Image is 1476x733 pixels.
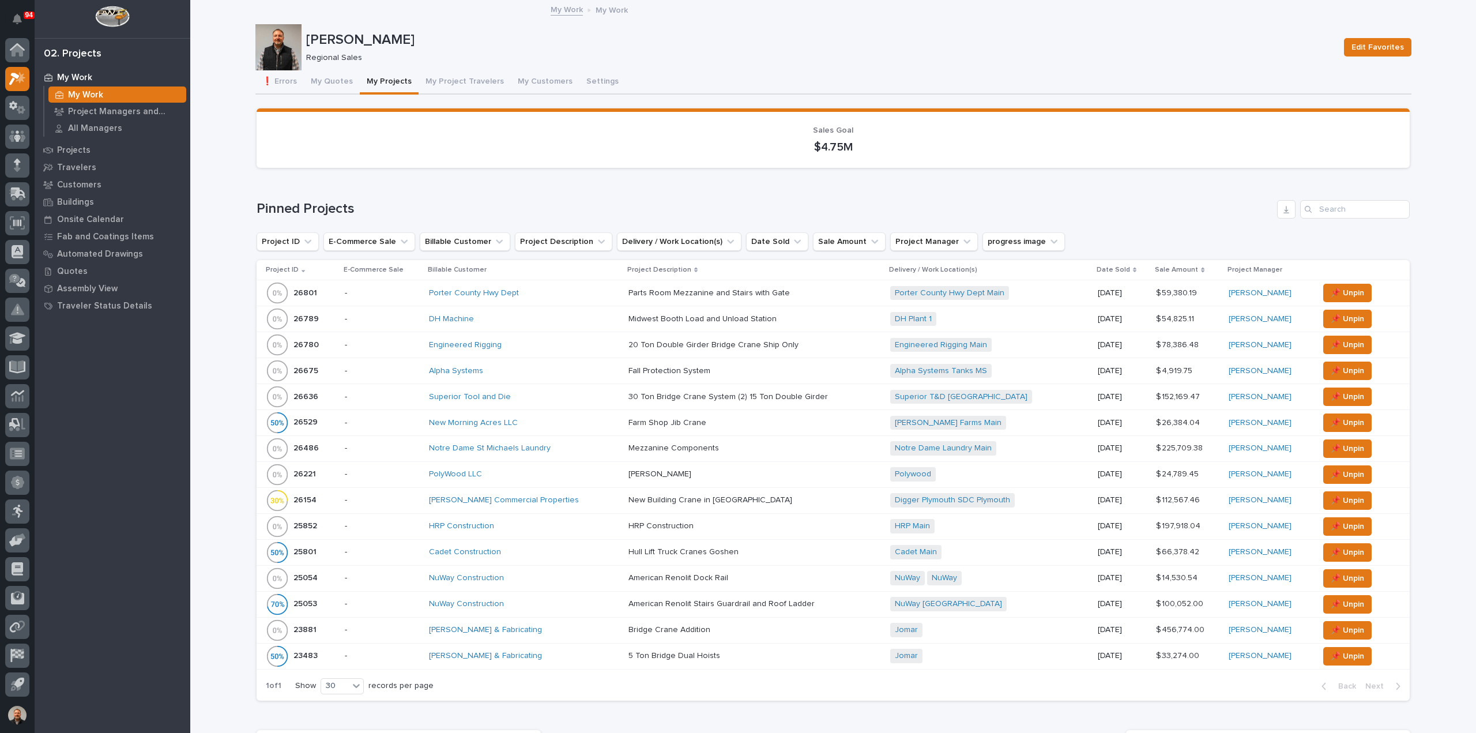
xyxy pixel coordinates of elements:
[1098,651,1147,661] p: [DATE]
[617,232,741,251] button: Delivery / Work Location(s)
[628,623,713,635] p: Bridge Crane Addition
[889,264,977,276] p: Delivery / Work Location(s)
[1229,599,1291,609] a: [PERSON_NAME]
[1331,390,1364,404] span: 📌 Unpin
[895,495,1010,505] a: Digger Plymouth SDC Plymouth
[293,441,321,453] p: 26486
[257,280,1410,306] tr: 2680126801 -Porter County Hwy Dept Parts Room Mezzanine and Stairs with GateParts Room Mezzanine ...
[345,418,419,428] p: -
[1323,491,1372,510] button: 📌 Unpin
[35,193,190,210] a: Buildings
[1323,284,1372,302] button: 📌 Unpin
[293,390,321,402] p: 26636
[895,340,987,350] a: Engineered Rigging Main
[293,571,320,583] p: 25054
[68,107,182,117] p: Project Managers and Engineers
[1098,314,1147,324] p: [DATE]
[345,340,419,350] p: -
[257,539,1410,565] tr: 2580125801 -Cadet Construction Hull Lift Truck Cranes GoshenHull Lift Truck Cranes Goshen Cadet M...
[890,232,978,251] button: Project Manager
[1331,494,1364,508] span: 📌 Unpin
[345,495,419,505] p: -
[1098,469,1147,479] p: [DATE]
[306,53,1330,63] p: Regional Sales
[1097,264,1130,276] p: Date Sold
[57,284,118,294] p: Assembly View
[345,573,419,583] p: -
[44,120,190,136] a: All Managers
[627,264,691,276] p: Project Description
[895,443,992,453] a: Notre Dame Laundry Main
[35,297,190,314] a: Traveler Status Details
[628,571,731,583] p: American Renolit Dock Rail
[1156,623,1207,635] p: $ 456,774.00
[628,416,709,428] p: Farm Shop Jib Crane
[579,70,626,95] button: Settings
[1331,364,1364,378] span: 📌 Unpin
[895,469,931,479] a: Polywood
[345,288,419,298] p: -
[1229,547,1291,557] a: [PERSON_NAME]
[628,286,792,298] p: Parts Room Mezzanine and Stairs with Gate
[1155,264,1198,276] p: Sale Amount
[1098,443,1147,453] p: [DATE]
[628,467,694,479] p: [PERSON_NAME]
[257,487,1410,513] tr: 2615426154 -[PERSON_NAME] Commercial Properties New Building Crane in [GEOGRAPHIC_DATA]New Buildi...
[1323,543,1372,562] button: 📌 Unpin
[1229,340,1291,350] a: [PERSON_NAME]
[57,197,94,208] p: Buildings
[293,493,319,505] p: 26154
[895,573,920,583] a: NuWay
[257,565,1410,591] tr: 2505425054 -NuWay Construction American Renolit Dock RailAmerican Renolit Dock Rail NuWay NuWay [...
[345,521,419,531] p: -
[628,545,741,557] p: Hull Lift Truck Cranes Goshen
[57,163,96,173] p: Travelers
[1098,573,1147,583] p: [DATE]
[1229,495,1291,505] a: [PERSON_NAME]
[57,145,91,156] p: Projects
[628,597,817,609] p: American Renolit Stairs Guardrail and Roof Ladder
[1331,520,1364,533] span: 📌 Unpin
[321,680,349,692] div: 30
[1229,521,1291,531] a: [PERSON_NAME]
[1156,416,1202,428] p: $ 26,384.04
[1098,495,1147,505] p: [DATE]
[895,418,1001,428] a: [PERSON_NAME] Farms Main
[429,521,494,531] a: HRP Construction
[429,599,504,609] a: NuWay Construction
[44,103,190,119] a: Project Managers and Engineers
[293,312,321,324] p: 26789
[57,301,152,311] p: Traveler Status Details
[306,32,1335,48] p: [PERSON_NAME]
[628,493,795,505] p: New Building Crane in [GEOGRAPHIC_DATA]
[1323,647,1372,666] button: 📌 Unpin
[257,643,1410,669] tr: 2348323483 -[PERSON_NAME] & Fabricating 5 Ton Bridge Dual Hoists5 Ton Bridge Dual Hoists Jomar [D...
[1361,681,1410,691] button: Next
[345,366,419,376] p: -
[429,366,483,376] a: Alpha Systems
[257,201,1272,217] h1: Pinned Projects
[1229,366,1291,376] a: [PERSON_NAME]
[257,358,1410,384] tr: 2667526675 -Alpha Systems Fall Protection SystemFall Protection System Alpha Systems Tanks MS [DA...
[1312,681,1361,691] button: Back
[1331,681,1356,691] span: Back
[1323,595,1372,614] button: 📌 Unpin
[1156,338,1201,350] p: $ 78,386.48
[344,264,404,276] p: E-Commerce Sale
[345,599,419,609] p: -
[35,69,190,86] a: My Work
[1156,597,1206,609] p: $ 100,052.00
[293,649,320,661] p: 23483
[895,625,918,635] a: Jomar
[511,70,579,95] button: My Customers
[1323,569,1372,588] button: 📌 Unpin
[1098,521,1147,531] p: [DATE]
[1098,418,1147,428] p: [DATE]
[368,681,434,691] p: records per page
[345,547,419,557] p: -
[429,314,474,324] a: DH Machine
[429,288,519,298] a: Porter County Hwy Dept
[68,123,122,134] p: All Managers
[895,366,987,376] a: Alpha Systems Tanks MS
[895,547,937,557] a: Cadet Main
